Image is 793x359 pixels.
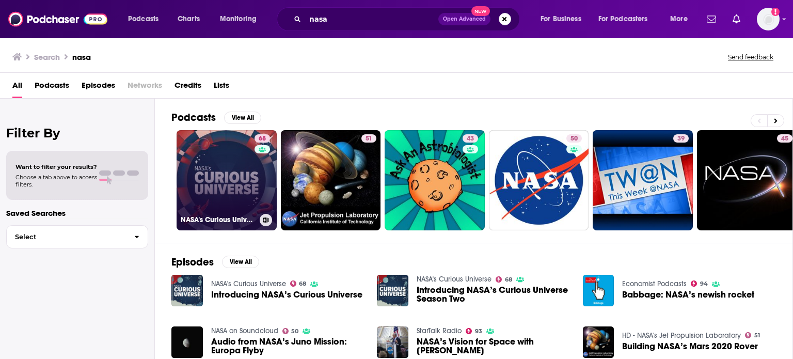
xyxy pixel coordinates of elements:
[7,233,126,240] span: Select
[171,256,259,269] a: EpisodesView All
[417,286,570,303] span: Introducing NASA’s Curious Universe Season Two
[6,225,148,248] button: Select
[82,77,115,98] a: Episodes
[178,12,200,26] span: Charts
[305,11,438,27] input: Search podcasts, credits, & more...
[12,77,22,98] a: All
[417,275,491,284] a: NASA's Curious Universe
[72,52,91,62] h3: nasa
[211,337,365,355] a: Audio from NASA’s Juno Mission: Europa Flyby
[291,329,298,334] span: 50
[417,326,462,335] a: StarTalk Radio
[128,12,158,26] span: Podcasts
[467,134,474,144] span: 43
[443,17,486,22] span: Open Advanced
[703,10,720,28] a: Show notifications dropdown
[598,12,648,26] span: For Podcasters
[757,8,780,30] button: Show profile menu
[417,337,570,355] span: NASA’s Vision for Space with [PERSON_NAME]
[366,134,372,144] span: 51
[128,77,162,98] span: Networks
[757,8,780,30] img: User Profile
[385,130,485,230] a: 43
[255,134,270,143] a: 68
[541,12,581,26] span: For Business
[622,290,754,299] a: Babbage: NASA’s newish rocket
[35,77,69,98] a: Podcasts
[725,53,776,61] button: Send feedback
[287,7,530,31] div: Search podcasts, credits, & more...
[171,256,214,269] h2: Episodes
[377,326,408,358] img: NASA’s Vision for Space with Charles Bolden
[299,282,306,286] span: 68
[691,280,708,287] a: 94
[171,111,261,124] a: PodcastsView All
[171,326,203,358] img: Audio from NASA’s Juno Mission: Europa Flyby
[15,174,97,188] span: Choose a tab above to access filters.
[489,130,589,230] a: 50
[175,77,201,98] a: Credits
[222,256,259,268] button: View All
[213,11,270,27] button: open menu
[583,326,614,358] img: Building NASA’s Mars 2020 Rover
[593,130,693,230] a: 39
[220,12,257,26] span: Monitoring
[417,337,570,355] a: NASA’s Vision for Space with Charles Bolden
[377,275,408,306] img: Introducing NASA’s Curious Universe Season Two
[281,130,381,230] a: 51
[282,328,299,334] a: 50
[224,112,261,124] button: View All
[171,275,203,306] img: Introducing NASA’s Curious Universe
[121,11,172,27] button: open menu
[496,276,512,283] a: 68
[171,111,216,124] h2: Podcasts
[566,134,582,143] a: 50
[570,134,578,144] span: 50
[533,11,594,27] button: open menu
[622,279,687,288] a: Economist Podcasts
[745,332,760,338] a: 51
[475,329,482,334] span: 93
[471,6,490,16] span: New
[211,279,286,288] a: NASA's Curious Universe
[15,163,97,170] span: Want to filter your results?
[211,290,362,299] span: Introducing NASA’s Curious Universe
[622,342,758,351] span: Building NASA’s Mars 2020 Rover
[670,12,688,26] span: More
[781,134,788,144] span: 45
[663,11,701,27] button: open menu
[700,282,708,286] span: 94
[6,208,148,218] p: Saved Searches
[290,280,307,287] a: 68
[466,328,482,334] a: 93
[757,8,780,30] span: Logged in as NickG
[622,331,741,340] a: HD - NASA's Jet Propulsion Laboratory
[505,277,512,282] span: 68
[8,9,107,29] img: Podchaser - Follow, Share and Rate Podcasts
[361,134,376,143] a: 51
[181,215,256,224] h3: NASA's Curious Universe
[214,77,229,98] a: Lists
[438,13,490,25] button: Open AdvancedNew
[583,275,614,306] img: Babbage: NASA’s newish rocket
[771,8,780,16] svg: Add a profile image
[211,326,278,335] a: NASA on Soundcloud
[171,11,206,27] a: Charts
[592,11,663,27] button: open menu
[177,130,277,230] a: 68NASA's Curious Universe
[34,52,60,62] h3: Search
[754,333,760,338] span: 51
